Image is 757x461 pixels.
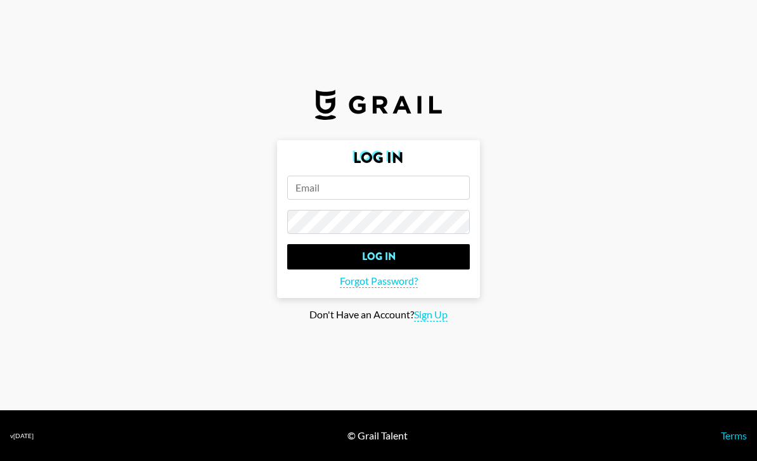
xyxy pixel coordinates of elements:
h2: Log In [287,150,470,166]
div: © Grail Talent [347,429,408,442]
img: Grail Talent Logo [315,89,442,120]
span: Forgot Password? [340,275,418,288]
input: Log In [287,244,470,269]
div: Don't Have an Account? [10,308,747,321]
input: Email [287,176,470,200]
span: Sign Up [414,308,448,321]
div: v [DATE] [10,432,34,440]
a: Terms [721,429,747,441]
